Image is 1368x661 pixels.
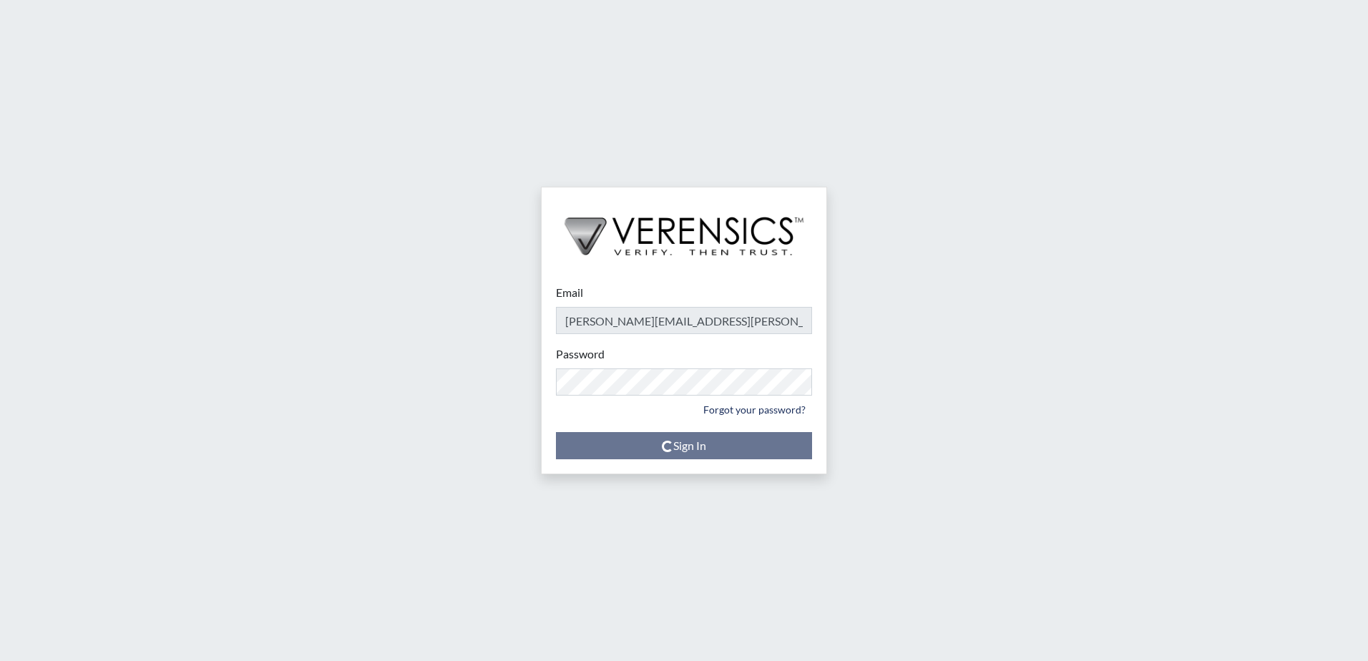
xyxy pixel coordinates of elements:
a: Forgot your password? [697,398,812,421]
label: Email [556,284,583,301]
label: Password [556,346,605,363]
img: logo-wide-black.2aad4157.png [542,187,826,270]
input: Email [556,307,812,334]
button: Sign In [556,432,812,459]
